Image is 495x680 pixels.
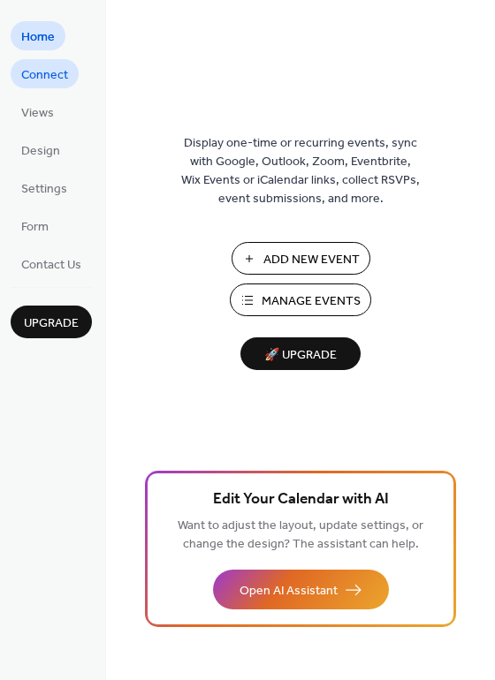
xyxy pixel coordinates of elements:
span: Form [21,218,49,237]
span: Manage Events [262,292,361,311]
a: Design [11,135,71,164]
a: Views [11,97,65,126]
span: Design [21,142,60,161]
span: Home [21,28,55,47]
span: Contact Us [21,256,81,275]
button: 🚀 Upgrade [240,337,361,370]
a: Home [11,21,65,50]
span: 🚀 Upgrade [251,344,350,367]
button: Add New Event [232,242,370,275]
span: Views [21,104,54,123]
span: Open AI Assistant [240,582,338,601]
button: Upgrade [11,306,92,338]
span: Display one-time or recurring events, sync with Google, Outlook, Zoom, Eventbrite, Wix Events or ... [181,134,420,208]
button: Manage Events [230,283,371,316]
button: Open AI Assistant [213,570,389,609]
a: Form [11,211,59,240]
span: Add New Event [263,251,360,269]
a: Connect [11,59,79,88]
span: Connect [21,66,68,85]
a: Contact Us [11,249,92,278]
span: Settings [21,180,67,199]
span: Want to adjust the layout, update settings, or change the design? The assistant can help. [178,514,423,556]
span: Upgrade [24,314,79,333]
span: Edit Your Calendar with AI [213,487,389,512]
a: Settings [11,173,78,202]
